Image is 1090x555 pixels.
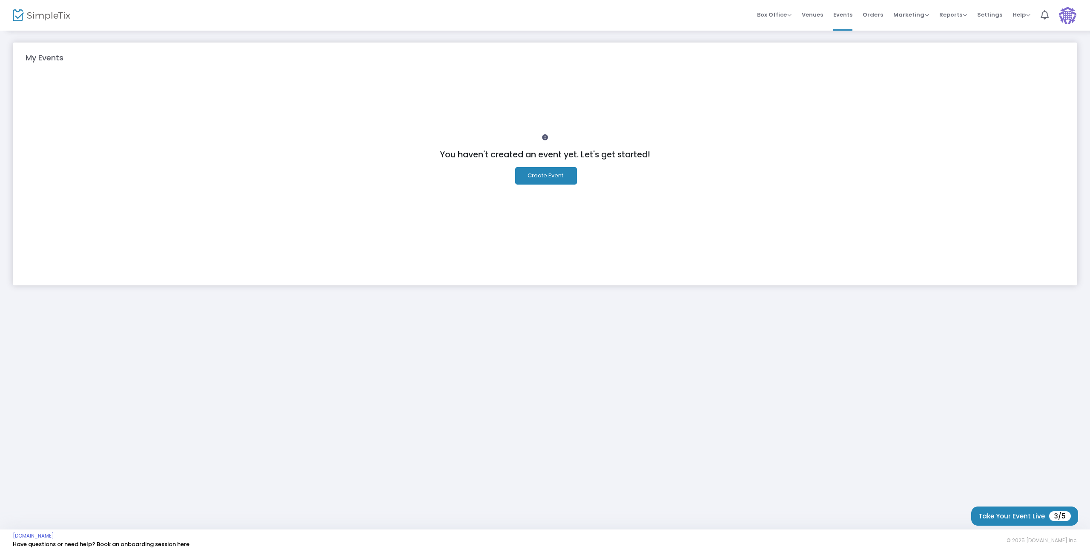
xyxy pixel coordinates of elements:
[1013,11,1030,19] span: Help
[893,11,929,19] span: Marketing
[13,540,189,548] a: Have questions or need help? Book an onboarding session here
[863,4,883,26] span: Orders
[13,43,1077,73] m-panel-header: My Events
[977,4,1002,26] span: Settings
[833,4,852,26] span: Events
[1049,511,1071,521] span: 3/5
[757,11,792,19] span: Box Office
[515,167,577,185] button: Create Event.
[939,11,967,19] span: Reports
[802,4,823,26] span: Venues
[971,507,1078,526] button: Take Your Event Live3/5
[21,52,68,63] m-panel-title: My Events
[1007,537,1077,544] span: © 2025 [DOMAIN_NAME] Inc.
[30,150,1060,159] h4: You haven't created an event yet. Let's get started!
[13,532,54,539] a: [DOMAIN_NAME]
